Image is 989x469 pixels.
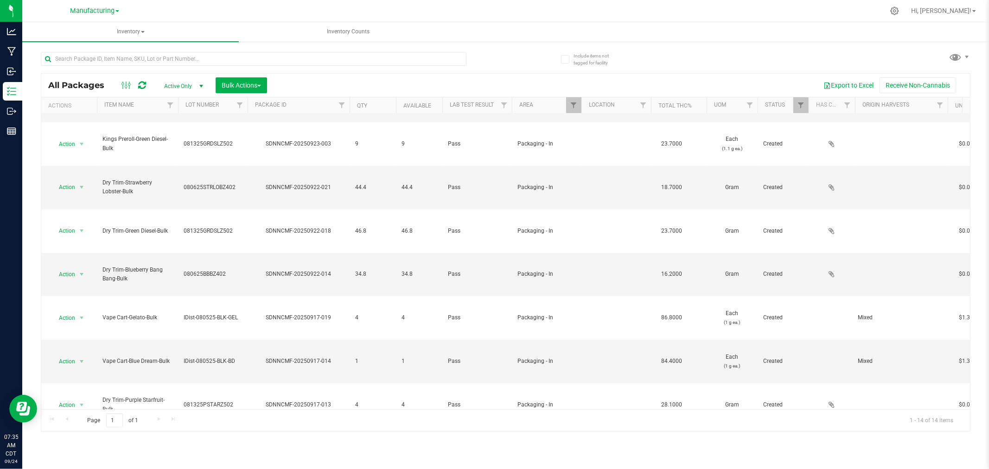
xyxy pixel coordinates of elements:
span: Packaging - In [517,270,576,279]
a: Item Name [104,101,134,108]
span: 1 - 14 of 14 items [902,413,961,427]
span: Action [51,268,76,281]
a: Inventory Counts [240,22,456,42]
a: Filter [163,97,178,113]
a: Location [589,101,615,108]
span: 34.8 [402,270,437,279]
span: Packaging - In [517,313,576,322]
p: 07:35 AM CDT [4,433,18,458]
span: Action [51,355,76,368]
span: Packaging - In [517,139,576,148]
span: select [76,138,88,151]
span: Created [763,313,803,322]
span: Vape Cart-Gelato-Bulk [102,313,172,322]
a: Lot Number [185,101,219,108]
inline-svg: Reports [7,127,16,136]
span: 34.8 [355,270,390,279]
span: Gram [712,183,752,192]
span: Dry Trim-Blueberry Bang Bang-Bulk [102,266,172,283]
span: Packaging - In [517,400,576,409]
a: Filter [840,97,855,113]
p: (1 g ea.) [712,361,752,370]
span: Created [763,400,803,409]
span: Each [712,353,752,370]
span: Each [712,135,752,152]
span: Page of 1 [79,413,146,428]
span: select [76,355,88,368]
span: Include items not tagged for facility [574,52,620,66]
span: Kings Preroll-Green Diesel-Bulk [102,135,172,152]
span: 23.7000 [657,224,687,238]
span: 86.8000 [657,311,687,324]
span: Pass [448,313,506,322]
a: Package ID [255,101,287,108]
div: SDNNCMF-20250917-019 [246,313,351,322]
inline-svg: Manufacturing [7,47,16,56]
button: Receive Non-Cannabis [880,77,956,93]
span: Created [763,357,803,366]
div: SDNNCMF-20250923-003 [246,139,351,148]
span: Pass [448,227,506,235]
span: IDist-080525-BLK-BD [184,357,242,366]
span: 081325GRDSLZ502 [184,227,242,235]
span: 9 [355,139,390,148]
span: Manufacturing [70,7,115,15]
span: Packaging - In [517,357,576,366]
span: 44.4 [402,183,437,192]
a: Filter [497,97,512,113]
div: SDNNCMF-20250917-014 [246,357,351,366]
span: Inventory Counts [314,28,382,36]
span: Pass [448,183,506,192]
a: Filter [636,97,651,113]
a: UOM [714,101,726,108]
p: 09/24 [4,458,18,465]
span: Pass [448,139,506,148]
a: Filter [742,97,758,113]
p: (1.1 g ea.) [712,144,752,153]
span: Gram [712,400,752,409]
div: SDNNCMF-20250917-013 [246,400,351,409]
a: Filter [566,97,581,113]
span: Inventory [22,22,239,42]
span: All Packages [48,80,114,90]
span: 081325GRDSLZ502 [184,139,242,148]
span: 84.4000 [657,355,687,368]
span: 4 [402,400,437,409]
inline-svg: Inventory [7,87,16,96]
input: 1 [106,413,123,428]
span: Bulk Actions [222,82,261,89]
a: Lab Test Result [450,101,494,108]
a: Available [403,102,431,109]
p: (1 g ea.) [712,318,752,327]
a: Qty [357,102,367,109]
span: 44.4 [355,183,390,192]
span: 4 [355,400,390,409]
a: Filter [334,97,350,113]
a: Total THC% [658,102,692,109]
span: Pass [448,270,506,279]
span: select [76,399,88,412]
span: 18.7000 [657,181,687,194]
span: Dry Trim-Strawberry Lobster-Bulk [102,178,172,196]
span: Pass [448,357,506,366]
span: Created [763,183,803,192]
button: Bulk Actions [216,77,267,93]
span: 081325PSTARZ502 [184,400,242,409]
span: 4 [355,313,390,322]
a: Area [519,101,533,108]
span: Dry Trim-Green Diesel-Bulk [102,227,172,235]
a: Filter [793,97,809,113]
span: 16.2000 [657,267,687,281]
span: select [76,311,88,324]
span: Vape Cart-Blue Dream-Bulk [102,357,172,366]
span: 28.1000 [657,398,687,412]
span: select [76,181,88,194]
span: Action [51,311,76,324]
span: Packaging - In [517,227,576,235]
span: select [76,268,88,281]
span: 46.8 [355,227,390,235]
iframe: Resource center [9,395,37,423]
span: Hi, [PERSON_NAME]! [911,7,971,14]
inline-svg: Outbound [7,107,16,116]
a: Status [765,101,785,108]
